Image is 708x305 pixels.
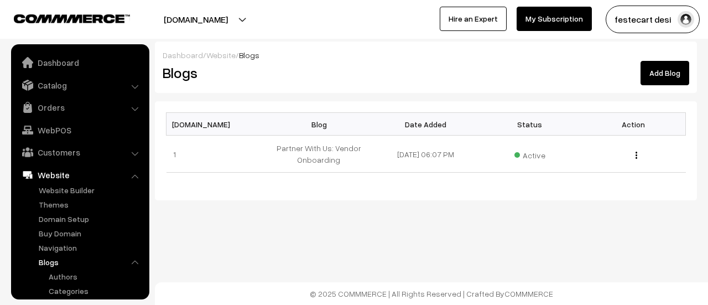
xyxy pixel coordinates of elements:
[14,11,111,24] a: COMMMERCE
[14,165,145,185] a: Website
[163,50,203,60] a: Dashboard
[36,184,145,196] a: Website Builder
[155,282,708,305] footer: © 2025 COMMMERCE | All Rights Reserved | Crafted By
[14,53,145,73] a: Dashboard
[14,142,145,162] a: Customers
[678,11,694,28] img: user
[270,113,374,136] th: Blog
[514,147,545,161] span: Active
[582,113,686,136] th: Action
[36,242,145,254] a: Navigation
[36,256,145,268] a: Blogs
[374,136,478,173] td: [DATE] 06:07 PM
[206,50,236,60] a: Website
[14,97,145,117] a: Orders
[163,49,689,61] div: / /
[239,50,259,60] span: Blogs
[14,120,145,140] a: WebPOS
[606,6,700,33] button: festecart desi
[125,6,267,33] button: [DOMAIN_NAME]
[440,7,507,31] a: Hire an Expert
[46,271,145,282] a: Authors
[36,213,145,225] a: Domain Setup
[46,285,145,297] a: Categories
[641,61,689,85] a: Add Blog
[166,113,270,136] th: [DOMAIN_NAME]
[163,64,327,81] h2: Blogs
[504,289,553,298] a: COMMMERCE
[636,152,637,159] img: Menu
[374,113,478,136] th: Date Added
[478,113,582,136] th: Status
[36,199,145,210] a: Themes
[166,136,270,173] td: 1
[36,228,145,239] a: Buy Domain
[14,75,145,95] a: Catalog
[14,14,130,23] img: COMMMERCE
[517,7,592,31] a: My Subscription
[270,136,374,173] td: Partner With Us: Vendor Onboarding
